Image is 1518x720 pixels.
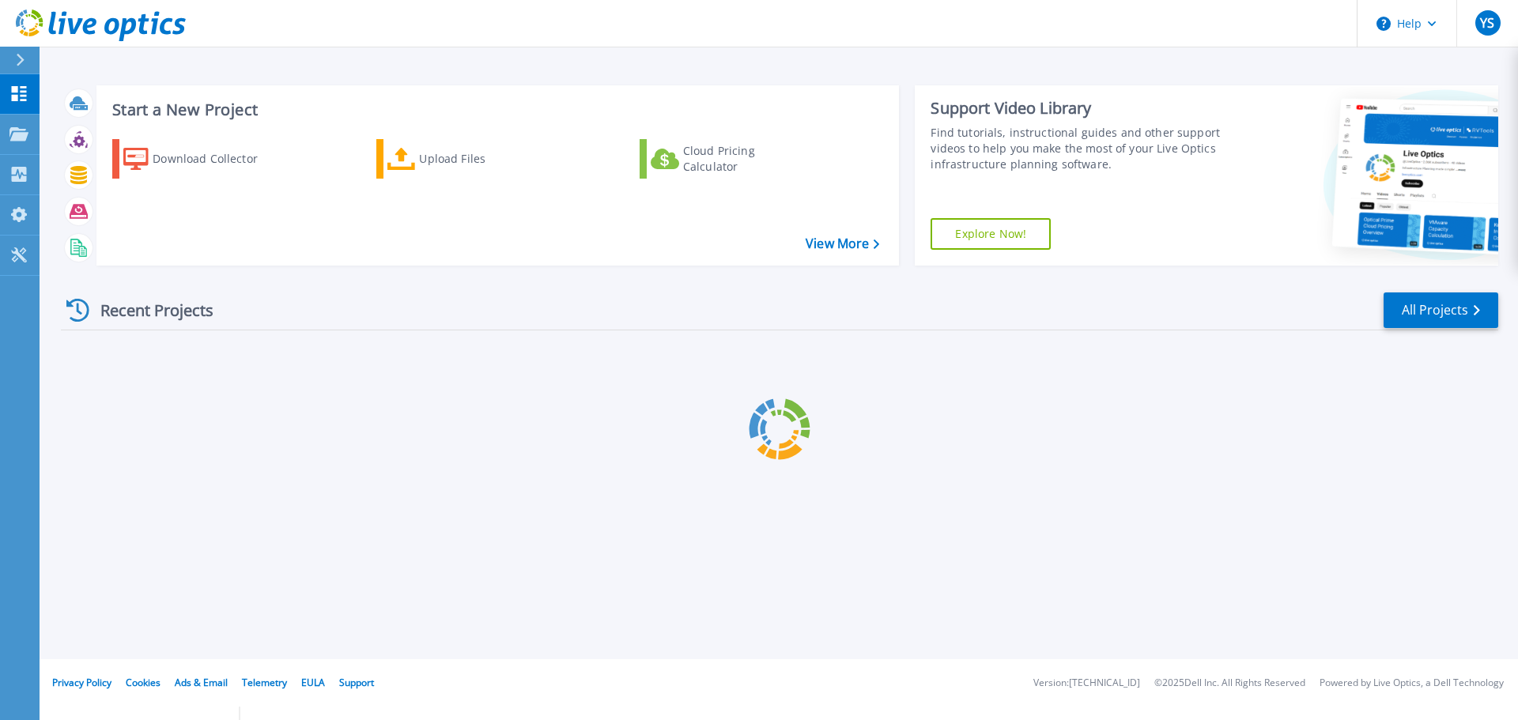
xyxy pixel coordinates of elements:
a: Ads & Email [175,676,228,689]
a: Download Collector [112,139,289,179]
li: Version: [TECHNICAL_ID] [1033,678,1140,688]
div: Cloud Pricing Calculator [683,143,810,175]
li: Powered by Live Optics, a Dell Technology [1320,678,1504,688]
a: Privacy Policy [52,676,111,689]
a: Upload Files [376,139,553,179]
a: Explore Now! [931,218,1051,250]
span: YS [1480,17,1494,29]
a: Telemetry [242,676,287,689]
div: Recent Projects [61,291,235,330]
div: Download Collector [153,143,279,175]
div: Upload Files [419,143,546,175]
a: Cookies [126,676,160,689]
h3: Start a New Project [112,101,879,119]
div: Support Video Library [931,98,1228,119]
a: Support [339,676,374,689]
li: © 2025 Dell Inc. All Rights Reserved [1154,678,1305,688]
div: Find tutorials, instructional guides and other support videos to help you make the most of your L... [931,125,1228,172]
a: EULA [301,676,325,689]
a: All Projects [1384,292,1498,328]
a: View More [806,236,879,251]
a: Cloud Pricing Calculator [640,139,816,179]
